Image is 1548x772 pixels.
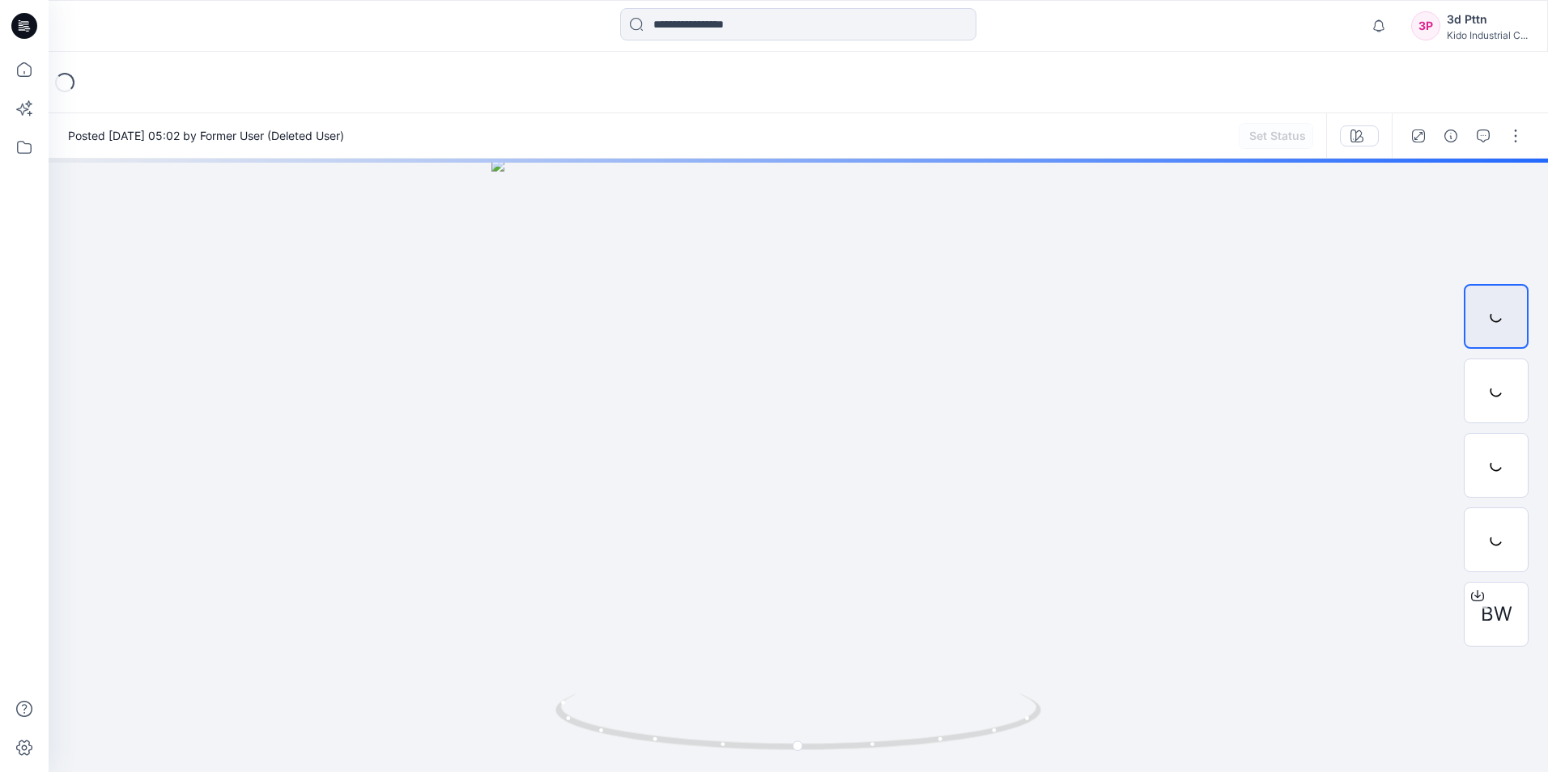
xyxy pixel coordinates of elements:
a: Former User (Deleted User) [200,129,344,142]
span: BW [1481,600,1512,629]
div: 3d Pttn [1447,10,1528,29]
div: 3P [1411,11,1440,40]
div: Kido Industrial C... [1447,29,1528,41]
span: Posted [DATE] 05:02 by [68,127,344,144]
button: Details [1438,123,1464,149]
